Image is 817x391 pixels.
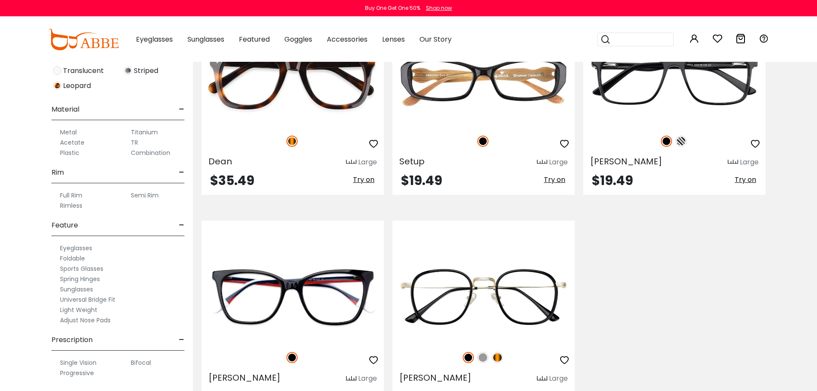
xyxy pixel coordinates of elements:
label: Eyeglasses [60,243,92,253]
label: Combination [131,148,170,158]
img: Tortoise Dean - Acetate ,Universal Bridge Fit [202,35,384,126]
img: size ruler [537,159,547,166]
label: TR [131,137,138,148]
button: Try on [732,174,759,185]
div: Shop now [426,4,452,12]
div: Large [740,157,759,167]
img: Black [477,136,488,147]
label: Progressive [60,368,94,378]
span: [PERSON_NAME] [208,372,280,384]
label: Metal [60,127,77,137]
span: Setup [399,155,425,167]
label: Sunglasses [60,284,93,294]
span: - [179,330,184,350]
img: Translucent [53,67,61,75]
span: Eyeglasses [136,34,173,44]
span: Our Story [419,34,452,44]
label: Spring Hinges [60,274,100,284]
img: size ruler [537,376,547,382]
label: Full Rim [60,190,82,200]
span: [PERSON_NAME] [590,155,662,167]
a: Shop now [422,4,452,12]
span: $19.49 [401,171,442,190]
button: Try on [350,174,377,185]
span: Material [51,99,79,120]
label: Sports Glasses [60,264,103,274]
span: - [179,215,184,236]
div: Large [549,157,568,167]
label: Adjust Nose Pads [60,315,111,325]
img: size ruler [728,159,738,166]
span: $19.49 [592,171,633,190]
span: Lenses [382,34,405,44]
span: Sunglasses [187,34,224,44]
img: Black [286,352,298,363]
span: Striped [134,66,158,76]
label: Foldable [60,253,85,264]
span: Try on [353,175,374,185]
span: Accessories [327,34,368,44]
span: - [179,162,184,183]
img: Black Pamela - Acetate ,Universal Bridge Fit [202,252,384,343]
img: Gray [477,352,488,363]
label: Rimless [60,200,82,211]
label: Light Weight [60,305,97,315]
img: Striped [124,67,132,75]
label: Acetate [60,137,84,148]
img: size ruler [346,376,356,382]
label: Plastic [60,148,79,158]
img: Black Bellamy - Metal ,Adjust Nose Pads [392,252,575,343]
label: Semi Rim [131,190,159,200]
span: - [179,99,184,120]
img: Pattern [675,136,687,147]
img: Tortoise [286,136,298,147]
span: Goggles [284,34,312,44]
button: Try on [541,174,568,185]
label: Bifocal [131,358,151,368]
span: Translucent [63,66,104,76]
img: abbeglasses.com [48,29,119,50]
span: Try on [735,175,756,185]
img: Black [661,136,672,147]
div: Buy One Get One 50% [365,4,420,12]
span: Feature [51,215,78,236]
span: Prescription [51,330,93,350]
span: Featured [239,34,270,44]
span: Rim [51,162,64,183]
span: Try on [544,175,565,185]
img: size ruler [346,159,356,166]
img: Black Fay - Acetate ,Spring Hinges [583,35,766,126]
div: Large [358,157,377,167]
span: Dean [208,155,232,167]
img: Tortoise [492,352,503,363]
span: $35.49 [210,171,254,190]
img: Leopard [53,82,61,90]
span: Leopard [63,81,91,91]
img: Black Setup - TR ,Universal Bridge Fit [392,35,575,126]
img: Black [463,352,474,363]
label: Titanium [131,127,158,137]
label: Universal Bridge Fit [60,294,115,305]
div: Large [358,373,377,384]
span: [PERSON_NAME] [399,372,471,384]
div: Large [549,373,568,384]
label: Single Vision [60,358,96,368]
